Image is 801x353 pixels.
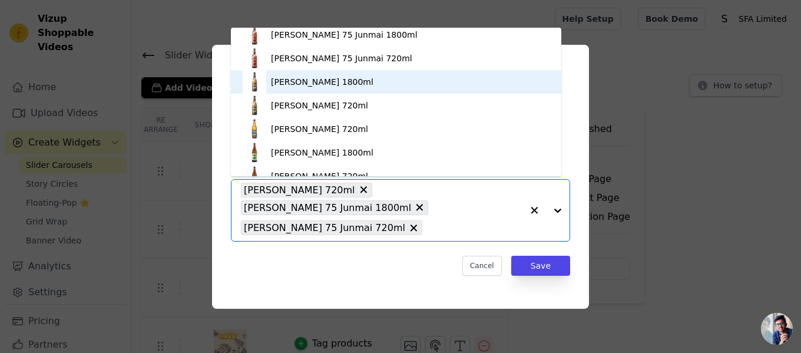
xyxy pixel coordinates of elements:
img: product thumbnail [243,94,266,117]
button: Save [511,256,570,276]
span: [PERSON_NAME] 720ml [244,183,355,197]
div: [PERSON_NAME] 1800ml [271,147,373,159]
div: [PERSON_NAME] 720ml [271,170,368,182]
span: [PERSON_NAME] 75 Junmai 720ml [244,220,405,235]
div: [PERSON_NAME] 720ml [271,100,368,111]
span: [PERSON_NAME] 75 Junmai 1800ml [244,200,411,215]
div: [PERSON_NAME] 1800ml [271,76,373,88]
a: Open chat [761,313,793,345]
img: product thumbnail [243,164,266,188]
img: product thumbnail [243,70,266,94]
div: [PERSON_NAME] 75 Junmai 720ml [271,52,412,64]
div: [PERSON_NAME] 720ml [271,123,368,135]
img: product thumbnail [243,47,266,70]
img: product thumbnail [243,117,266,141]
button: Cancel [462,256,502,276]
div: [PERSON_NAME] 75 Junmai 1800ml [271,29,418,41]
img: product thumbnail [243,141,266,164]
img: product thumbnail [243,23,266,47]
